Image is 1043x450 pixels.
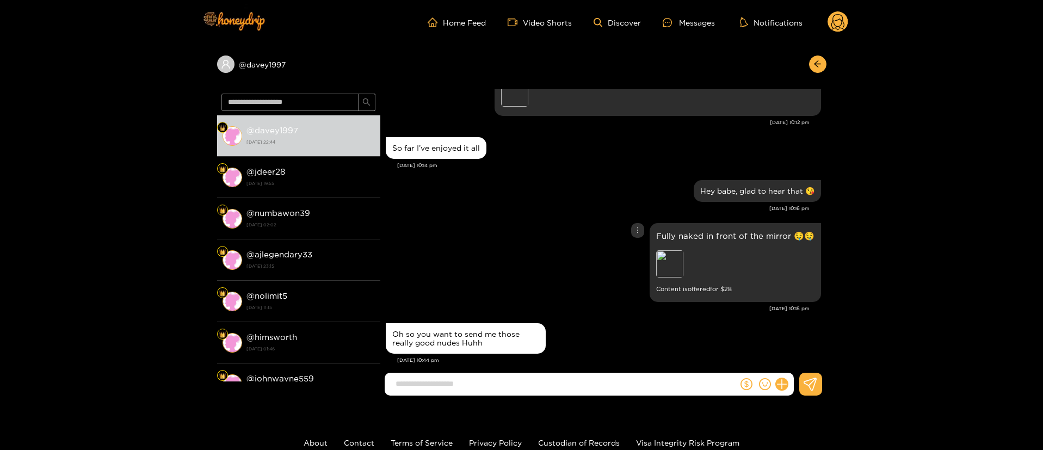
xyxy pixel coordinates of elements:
[392,330,539,347] div: Oh so you want to send me those really good nudes Huhh
[428,17,443,27] span: home
[508,17,523,27] span: video-camera
[740,378,752,390] span: dollar
[246,167,285,176] strong: @ jdeer28
[246,374,314,383] strong: @ johnwayne559
[386,305,810,312] div: [DATE] 10:18 pm
[246,261,375,271] strong: [DATE] 23:15
[223,333,242,353] img: conversation
[219,125,226,131] img: Fan Level
[386,137,486,159] div: Sep. 30, 10:14 pm
[358,94,375,111] button: search
[223,209,242,229] img: conversation
[813,60,822,69] span: arrow-left
[219,207,226,214] img: Fan Level
[217,56,380,73] div: @davey1997
[737,17,806,28] button: Notifications
[397,162,821,169] div: [DATE] 10:14 pm
[428,17,486,27] a: Home Feed
[246,126,298,135] strong: @ davey1997
[219,166,226,172] img: Fan Level
[391,439,453,447] a: Terms of Service
[246,303,375,312] strong: [DATE] 11:15
[656,230,814,242] p: Fully naked in front of the mirror 🤤🤤
[700,187,814,195] div: Hey babe, glad to hear that 😘
[246,344,375,354] strong: [DATE] 01:46
[809,56,826,73] button: arrow-left
[246,208,310,218] strong: @ numbawon39
[386,205,810,212] div: [DATE] 10:16 pm
[246,137,375,147] strong: [DATE] 22:44
[656,283,814,295] small: Content is offered for $ 28
[219,373,226,379] img: Fan Level
[738,376,755,392] button: dollar
[694,180,821,202] div: Sep. 30, 10:16 pm
[221,59,231,69] span: user
[362,98,371,107] span: search
[634,226,641,234] span: more
[223,126,242,146] img: conversation
[219,249,226,255] img: Fan Level
[344,439,374,447] a: Contact
[594,18,641,27] a: Discover
[223,292,242,311] img: conversation
[663,16,715,29] div: Messages
[219,331,226,338] img: Fan Level
[650,223,821,302] div: Sep. 30, 10:18 pm
[759,378,771,390] span: smile
[219,290,226,297] img: Fan Level
[538,439,620,447] a: Custodian of Records
[246,291,287,300] strong: @ nolimit5
[246,178,375,188] strong: [DATE] 19:55
[386,323,546,354] div: Sep. 30, 10:44 pm
[246,220,375,230] strong: [DATE] 02:02
[397,356,821,364] div: [DATE] 10:44 pm
[304,439,328,447] a: About
[246,250,312,259] strong: @ ajlegendary33
[246,332,297,342] strong: @ himsworth
[223,250,242,270] img: conversation
[386,119,810,126] div: [DATE] 10:12 pm
[508,17,572,27] a: Video Shorts
[469,439,522,447] a: Privacy Policy
[223,168,242,187] img: conversation
[636,439,739,447] a: Visa Integrity Risk Program
[392,144,480,152] div: So far I’ve enjoyed it all
[223,374,242,394] img: conversation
